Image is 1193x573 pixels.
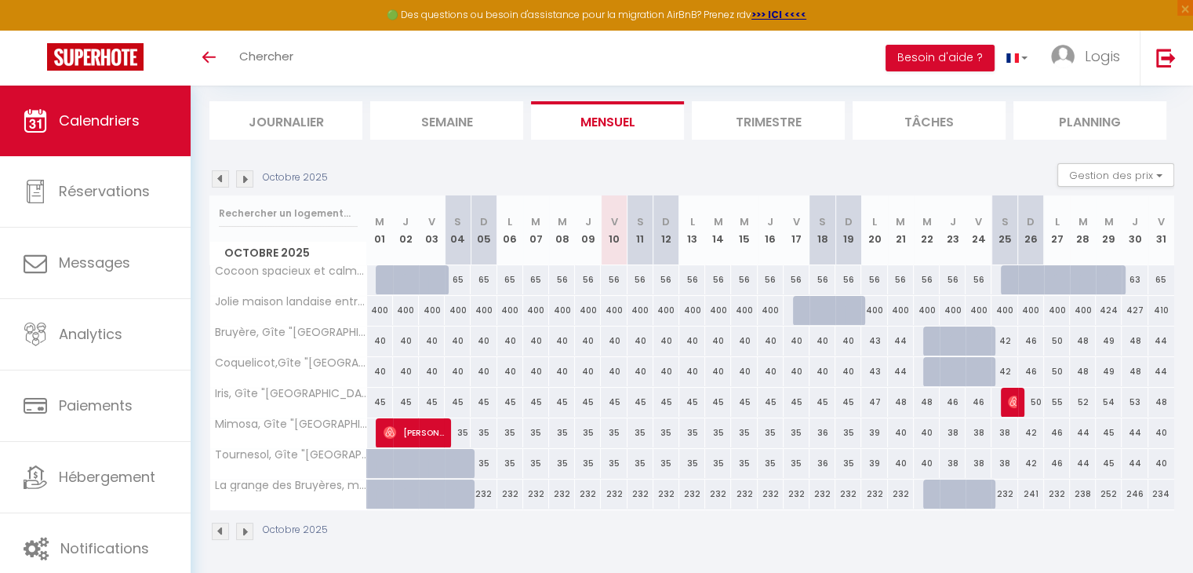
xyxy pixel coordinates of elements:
[809,357,835,386] div: 40
[445,296,471,325] div: 400
[1132,214,1138,229] abbr: J
[861,195,887,265] th: 20
[888,449,914,478] div: 40
[471,265,496,294] div: 65
[1018,449,1044,478] div: 42
[375,214,384,229] abbr: M
[731,449,757,478] div: 35
[1122,195,1148,265] th: 30
[653,449,679,478] div: 35
[370,101,523,140] li: Semaine
[991,418,1017,447] div: 38
[627,388,653,417] div: 45
[549,480,575,509] div: 232
[751,8,806,21] strong: >>> ICI <<<<
[784,418,809,447] div: 35
[497,418,523,447] div: 35
[1044,388,1070,417] div: 55
[679,296,705,325] div: 400
[585,214,591,229] abbr: J
[975,214,982,229] abbr: V
[692,101,845,140] li: Trimestre
[653,480,679,509] div: 232
[213,388,369,400] span: Iris, Gîte "[GEOGRAPHIC_DATA]" Wifi+Parking
[471,357,496,386] div: 40
[705,327,731,356] div: 40
[601,296,627,325] div: 400
[835,418,861,447] div: 35
[1096,418,1122,447] div: 45
[1078,214,1088,229] abbr: M
[1096,388,1122,417] div: 54
[1148,388,1174,417] div: 48
[445,388,471,417] div: 45
[445,327,471,356] div: 40
[714,214,723,229] abbr: M
[1122,388,1148,417] div: 53
[758,265,784,294] div: 56
[627,195,653,265] th: 11
[575,449,601,478] div: 35
[1018,195,1044,265] th: 26
[705,418,731,447] div: 35
[1070,449,1096,478] div: 44
[213,265,369,277] span: Cocoon spacieux et calme, deux pas du centre ville
[601,195,627,265] th: 10
[549,327,575,356] div: 40
[767,214,773,229] abbr: J
[758,327,784,356] div: 40
[1148,418,1174,447] div: 40
[59,396,133,415] span: Paiements
[575,357,601,386] div: 40
[861,418,887,447] div: 39
[966,418,991,447] div: 38
[835,265,861,294] div: 56
[888,265,914,294] div: 56
[445,265,471,294] div: 65
[575,265,601,294] div: 56
[601,357,627,386] div: 40
[731,195,757,265] th: 15
[679,388,705,417] div: 45
[845,214,853,229] abbr: D
[480,214,488,229] abbr: D
[1156,48,1176,68] img: logout
[758,449,784,478] div: 35
[471,480,496,509] div: 232
[1122,265,1148,294] div: 63
[210,242,366,265] span: Octobre 2025
[575,296,601,325] div: 400
[575,388,601,417] div: 45
[888,327,914,356] div: 44
[731,296,757,325] div: 400
[1044,357,1070,386] div: 50
[705,388,731,417] div: 45
[627,449,653,478] div: 35
[940,388,966,417] div: 46
[393,296,419,325] div: 400
[940,296,966,325] div: 400
[861,449,887,478] div: 39
[1070,195,1096,265] th: 28
[966,449,991,478] div: 38
[966,388,991,417] div: 46
[653,265,679,294] div: 56
[653,357,679,386] div: 40
[549,357,575,386] div: 40
[872,214,877,229] abbr: L
[402,214,409,229] abbr: J
[393,357,419,386] div: 40
[1096,195,1122,265] th: 29
[1122,449,1148,478] div: 44
[601,265,627,294] div: 56
[601,449,627,478] div: 35
[507,214,512,229] abbr: L
[419,327,445,356] div: 40
[59,324,122,344] span: Analytics
[679,265,705,294] div: 56
[523,418,549,447] div: 35
[497,296,523,325] div: 400
[731,418,757,447] div: 35
[601,480,627,509] div: 232
[991,327,1017,356] div: 42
